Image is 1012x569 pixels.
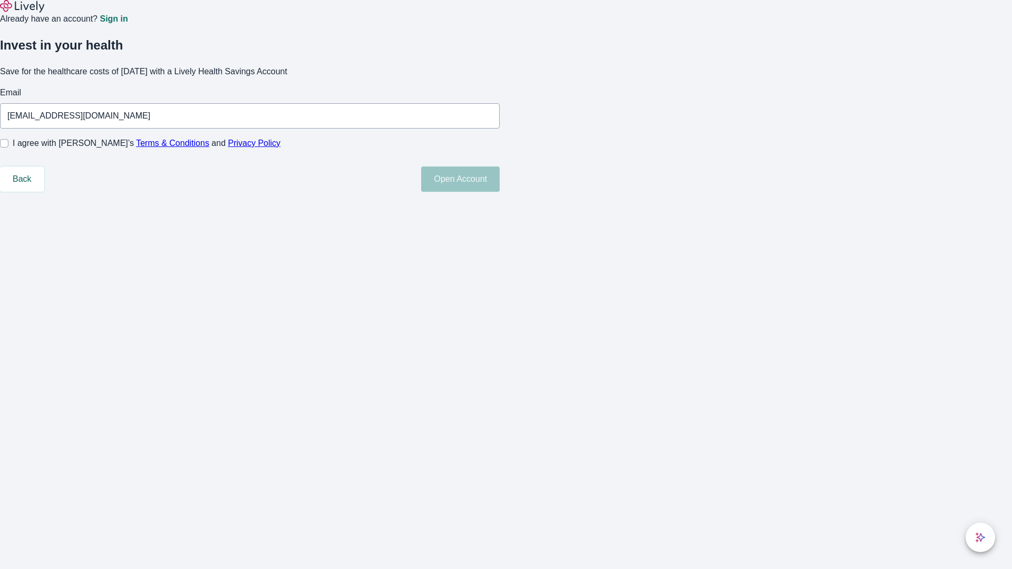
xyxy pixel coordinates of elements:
a: Terms & Conditions [136,139,209,148]
a: Privacy Policy [228,139,281,148]
a: Sign in [100,15,128,23]
button: chat [966,523,995,552]
svg: Lively AI Assistant [975,532,986,543]
span: I agree with [PERSON_NAME]’s and [13,137,280,150]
